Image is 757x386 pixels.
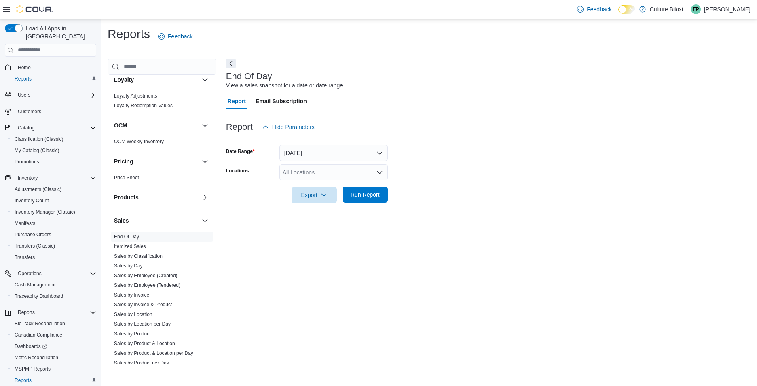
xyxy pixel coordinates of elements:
[114,272,178,279] span: Sales by Employee (Created)
[114,302,172,308] a: Sales by Invoice & Product
[11,196,96,206] span: Inventory Count
[11,157,42,167] a: Promotions
[15,269,96,278] span: Operations
[11,330,66,340] a: Canadian Compliance
[200,157,210,166] button: Pricing
[11,196,52,206] a: Inventory Count
[15,231,51,238] span: Purchase Orders
[11,375,96,385] span: Reports
[686,4,688,14] p: |
[8,252,99,263] button: Transfers
[574,1,615,17] a: Feedback
[691,4,701,14] div: Enid Poole
[693,4,699,14] span: EP
[11,146,63,155] a: My Catalog (Classic)
[8,318,99,329] button: BioTrack Reconciliation
[8,206,99,218] button: Inventory Manager (Classic)
[11,291,66,301] a: Traceabilty Dashboard
[8,363,99,375] button: MSPMP Reports
[11,319,68,329] a: BioTrack Reconciliation
[114,282,180,288] span: Sales by Employee (Tendered)
[11,230,55,240] a: Purchase Orders
[15,377,32,384] span: Reports
[15,254,35,261] span: Transfers
[704,4,751,14] p: [PERSON_NAME]
[114,350,193,356] a: Sales by Product & Location per Day
[200,121,210,130] button: OCM
[114,139,164,144] a: OCM Weekly Inventory
[11,185,65,194] a: Adjustments (Classic)
[15,62,96,72] span: Home
[18,108,41,115] span: Customers
[11,330,96,340] span: Canadian Compliance
[15,90,96,100] span: Users
[23,24,96,40] span: Load All Apps in [GEOGRAPHIC_DATA]
[15,63,34,72] a: Home
[114,292,149,298] span: Sales by Invoice
[114,263,143,269] a: Sales by Day
[11,252,38,262] a: Transfers
[8,73,99,85] button: Reports
[376,169,383,176] button: Open list of options
[114,340,175,347] span: Sales by Product & Location
[11,218,96,228] span: Manifests
[259,119,318,135] button: Hide Parameters
[256,93,307,109] span: Email Subscription
[114,193,199,201] button: Products
[15,269,45,278] button: Operations
[11,241,58,251] a: Transfers (Classic)
[15,243,55,249] span: Transfers (Classic)
[15,220,35,227] span: Manifests
[114,253,163,259] a: Sales by Classification
[8,240,99,252] button: Transfers (Classic)
[11,291,96,301] span: Traceabilty Dashboard
[2,122,99,134] button: Catalog
[11,341,50,351] a: Dashboards
[114,102,173,109] span: Loyalty Redemption Values
[11,74,96,84] span: Reports
[226,72,272,81] h3: End Of Day
[108,232,216,371] div: Sales
[15,123,38,133] button: Catalog
[114,93,157,99] a: Loyalty Adjustments
[114,311,152,318] span: Sales by Location
[114,76,134,84] h3: Loyalty
[11,207,78,217] a: Inventory Manager (Classic)
[114,193,139,201] h3: Products
[8,145,99,156] button: My Catalog (Classic)
[18,270,42,277] span: Operations
[108,26,150,42] h1: Reports
[200,216,210,225] button: Sales
[11,375,35,385] a: Reports
[15,90,34,100] button: Users
[18,309,35,316] span: Reports
[114,216,129,225] h3: Sales
[114,321,171,327] a: Sales by Location per Day
[226,59,236,68] button: Next
[18,175,38,181] span: Inventory
[8,156,99,168] button: Promotions
[8,291,99,302] button: Traceabilty Dashboard
[226,81,345,90] div: View a sales snapshot for a date or date range.
[15,76,32,82] span: Reports
[108,173,216,186] div: Pricing
[226,122,253,132] h3: Report
[18,92,30,98] span: Users
[11,252,96,262] span: Transfers
[114,360,169,366] a: Sales by Product per Day
[8,134,99,145] button: Classification (Classic)
[8,184,99,195] button: Adjustments (Classic)
[351,191,380,199] span: Run Report
[114,138,164,145] span: OCM Weekly Inventory
[114,121,199,129] button: OCM
[114,175,139,180] a: Price Sheet
[114,103,173,108] a: Loyalty Redemption Values
[11,364,54,374] a: MSPMP Reports
[11,230,96,240] span: Purchase Orders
